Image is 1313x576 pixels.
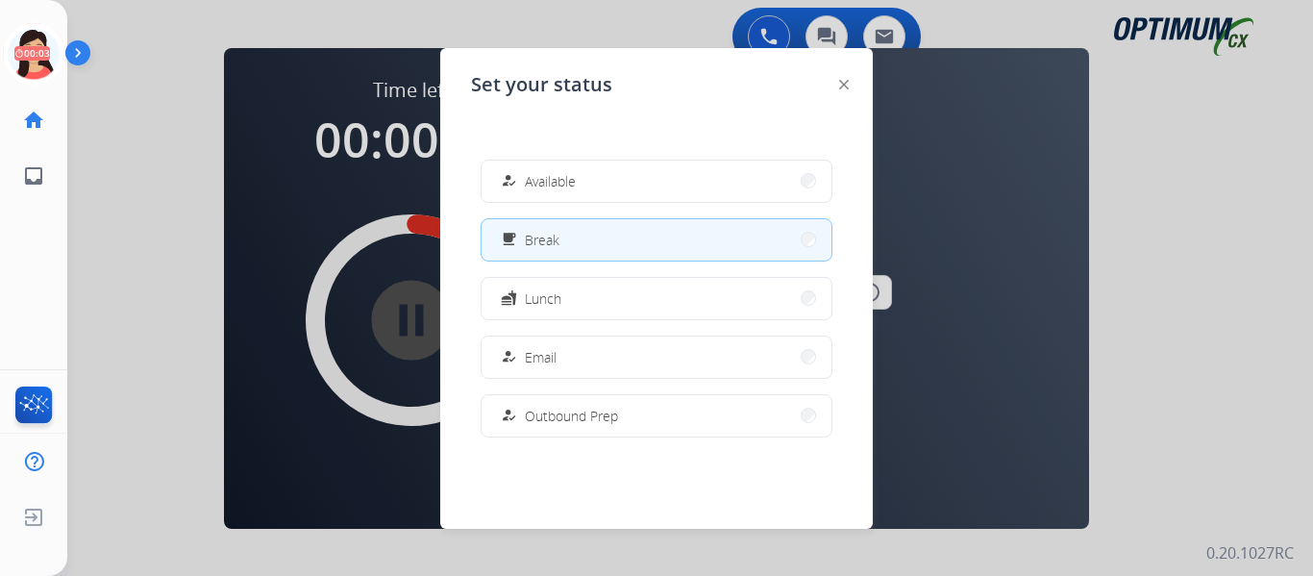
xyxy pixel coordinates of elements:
[525,347,557,367] span: Email
[1206,541,1294,564] p: 0.20.1027RC
[501,349,517,365] mat-icon: how_to_reg
[501,290,517,307] mat-icon: fastfood
[525,406,618,426] span: Outbound Prep
[501,232,517,248] mat-icon: free_breakfast
[482,278,831,319] button: Lunch
[525,230,559,250] span: Break
[482,395,831,437] button: Outbound Prep
[839,80,849,89] img: close-button
[525,288,561,309] span: Lunch
[22,164,45,188] mat-icon: inbox
[525,171,576,191] span: Available
[482,161,831,202] button: Available
[482,219,831,261] button: Break
[501,408,517,424] mat-icon: how_to_reg
[482,337,831,378] button: Email
[22,109,45,132] mat-icon: home
[501,173,517,189] mat-icon: how_to_reg
[471,71,612,98] span: Set your status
